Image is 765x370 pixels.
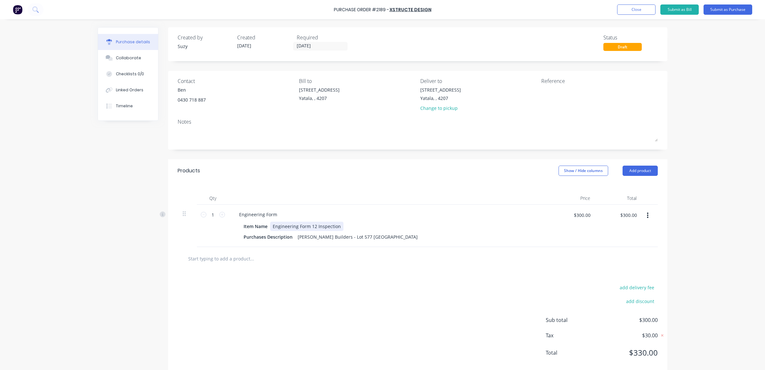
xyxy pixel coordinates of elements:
div: Purchase details [116,39,150,45]
button: Add product [623,166,658,176]
div: Reference [541,77,658,85]
div: Bill to [299,77,415,85]
button: Checklists 0/0 [98,66,158,82]
span: $300.00 [594,316,658,324]
div: Notes [178,118,658,126]
div: Engineering Form [234,210,282,219]
div: Purchase Order #2189 - [334,6,389,13]
div: Engineering Form 12 Inspection [270,222,343,231]
button: add delivery fee [616,283,658,292]
div: Deliver to [420,77,537,85]
div: Price [549,192,595,205]
img: Factory [13,5,22,14]
div: Products [178,167,200,175]
div: Checklists 0/0 [116,71,144,77]
button: Timeline [98,98,158,114]
div: [PERSON_NAME] Builders - Lot 577 [GEOGRAPHIC_DATA] [295,232,420,242]
button: Linked Orders [98,82,158,98]
div: Collaborate [116,55,141,61]
button: add discount [622,297,658,305]
div: [STREET_ADDRESS] [299,86,340,93]
div: Purchases Description [241,232,295,242]
div: Ben [178,86,206,93]
div: Timeline [116,103,133,109]
div: Status [603,34,658,41]
div: Suzy [178,43,232,50]
button: Submit as Bill [660,4,699,15]
div: Qty [197,192,229,205]
button: Purchase details [98,34,158,50]
span: $30.00 [594,332,658,339]
div: Yatala, , 4207 [299,95,340,102]
div: Created by [178,34,232,41]
div: Contact [178,77,294,85]
input: Start typing to add a product... [188,252,316,265]
span: Tax [546,332,594,339]
div: 0430 718 887 [178,96,206,103]
button: Collaborate [98,50,158,66]
div: [STREET_ADDRESS] [420,86,461,93]
span: Total [546,349,594,357]
div: Total [595,192,642,205]
span: $330.00 [594,347,658,358]
div: Draft [603,43,642,51]
div: Linked Orders [116,87,143,93]
button: Show / Hide columns [559,166,608,176]
button: Submit as Purchase [704,4,752,15]
div: Item Name [241,222,270,231]
button: Close [617,4,656,15]
a: XStructE Design [390,6,431,13]
div: Yatala, , 4207 [420,95,461,102]
div: Change to pickup [420,105,461,111]
div: Required [297,34,351,41]
span: Sub total [546,316,594,324]
div: Created [237,34,292,41]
